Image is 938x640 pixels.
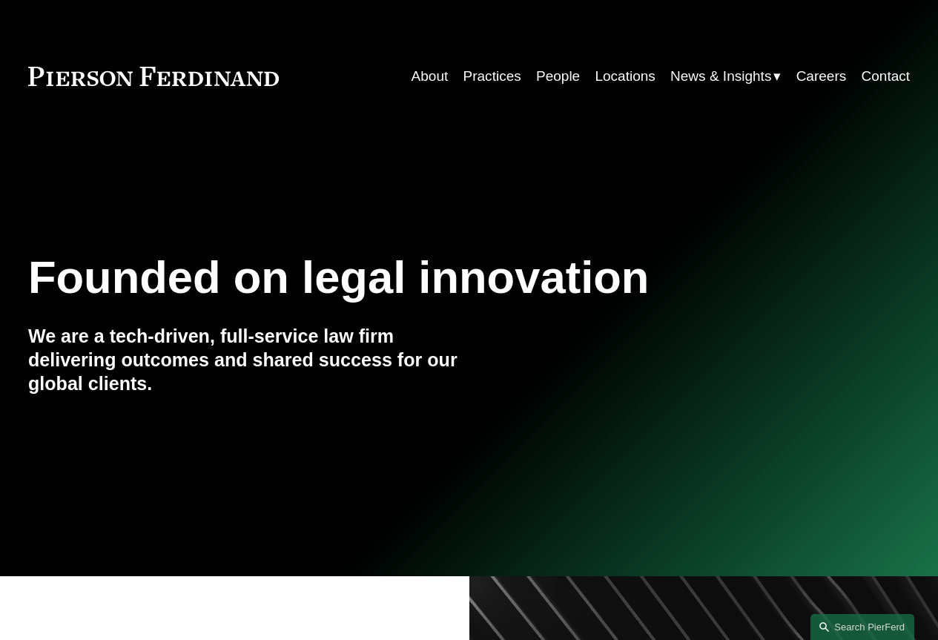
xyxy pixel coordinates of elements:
[536,62,580,90] a: People
[412,62,449,90] a: About
[28,251,763,303] h1: Founded on legal innovation
[670,62,781,90] a: folder dropdown
[28,325,469,396] h4: We are a tech-driven, full-service law firm delivering outcomes and shared success for our global...
[463,62,521,90] a: Practices
[670,64,771,89] span: News & Insights
[810,614,914,640] a: Search this site
[796,62,847,90] a: Careers
[862,62,911,90] a: Contact
[595,62,655,90] a: Locations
